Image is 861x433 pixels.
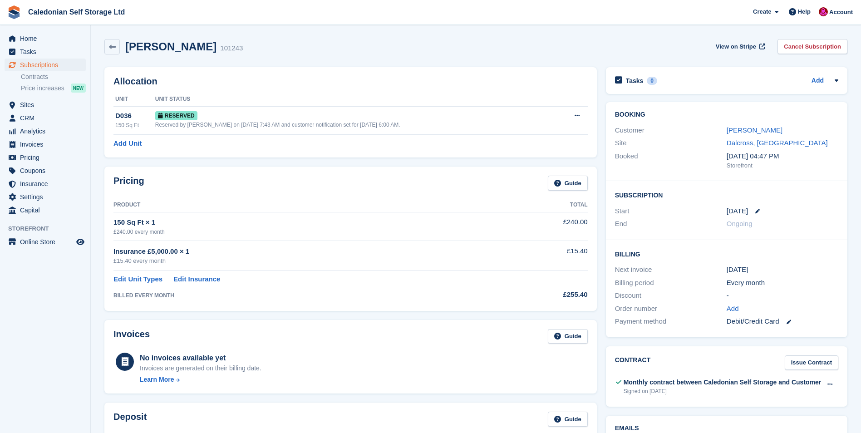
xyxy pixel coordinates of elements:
[727,151,838,162] div: [DATE] 04:47 PM
[113,228,499,236] div: £240.00 every month
[777,39,847,54] a: Cancel Subscription
[727,265,838,275] div: [DATE]
[5,191,86,203] a: menu
[727,290,838,301] div: -
[125,40,216,53] h2: [PERSON_NAME]
[615,125,727,136] div: Customer
[20,164,74,177] span: Coupons
[798,7,811,16] span: Help
[727,161,838,170] div: Storefront
[5,164,86,177] a: menu
[115,111,155,121] div: D036
[727,316,838,327] div: Debit/Credit Card
[155,92,556,107] th: Unit Status
[615,190,838,199] h2: Subscription
[727,220,753,227] span: Ongoing
[20,59,74,71] span: Subscriptions
[155,121,556,129] div: Reserved by [PERSON_NAME] on [DATE] 7:43 AM and customer notification set for [DATE] 6:00 AM.
[615,111,838,118] h2: Booking
[5,59,86,71] a: menu
[819,7,828,16] img: Donald Mathieson
[5,125,86,138] a: menu
[113,412,147,427] h2: Deposit
[5,204,86,216] a: menu
[21,83,86,93] a: Price increases NEW
[615,425,838,432] h2: Emails
[113,138,142,149] a: Add Unit
[716,42,756,51] span: View on Stripe
[5,177,86,190] a: menu
[548,329,588,344] a: Guide
[113,329,150,344] h2: Invoices
[5,236,86,248] a: menu
[140,364,261,373] div: Invoices are generated on their billing date.
[20,177,74,190] span: Insurance
[829,8,853,17] span: Account
[20,204,74,216] span: Capital
[115,121,155,129] div: 150 Sq Ft
[624,387,822,395] div: Signed on [DATE]
[727,206,748,216] time: 2025-08-20 00:00:00 UTC
[71,84,86,93] div: NEW
[499,241,588,271] td: £15.40
[615,316,727,327] div: Payment method
[5,45,86,58] a: menu
[20,151,74,164] span: Pricing
[113,92,155,107] th: Unit
[20,45,74,58] span: Tasks
[615,290,727,301] div: Discount
[155,111,197,120] span: Reserved
[785,355,838,370] a: Issue Contract
[20,98,74,111] span: Sites
[173,274,220,285] a: Edit Insurance
[812,76,824,86] a: Add
[499,290,588,300] div: £255.40
[615,206,727,216] div: Start
[113,176,144,191] h2: Pricing
[20,32,74,45] span: Home
[75,236,86,247] a: Preview store
[753,7,771,16] span: Create
[712,39,767,54] a: View on Stripe
[20,125,74,138] span: Analytics
[113,217,499,228] div: 150 Sq Ft × 1
[615,138,727,148] div: Site
[21,84,64,93] span: Price increases
[5,32,86,45] a: menu
[7,5,21,19] img: stora-icon-8386f47178a22dfd0bd8f6a31ec36ba5ce8667c1dd55bd0f319d3a0aa187defe.svg
[140,375,261,384] a: Learn More
[624,378,822,387] div: Monthly contract between Caledonian Self Storage and Customer
[140,375,174,384] div: Learn More
[615,249,838,258] h2: Billing
[615,304,727,314] div: Order number
[499,198,588,212] th: Total
[20,112,74,124] span: CRM
[220,43,243,54] div: 101243
[5,151,86,164] a: menu
[548,176,588,191] a: Guide
[727,126,782,134] a: [PERSON_NAME]
[615,278,727,288] div: Billing period
[20,191,74,203] span: Settings
[5,98,86,111] a: menu
[113,256,499,266] div: £15.40 every month
[113,274,162,285] a: Edit Unit Types
[727,304,739,314] a: Add
[727,139,828,147] a: Dalcross, [GEOGRAPHIC_DATA]
[615,219,727,229] div: End
[727,278,838,288] div: Every month
[647,77,657,85] div: 0
[5,112,86,124] a: menu
[8,224,90,233] span: Storefront
[25,5,128,20] a: Caledonian Self Storage Ltd
[113,291,499,300] div: BILLED EVERY MONTH
[548,412,588,427] a: Guide
[626,77,644,85] h2: Tasks
[615,265,727,275] div: Next invoice
[21,73,86,81] a: Contracts
[20,236,74,248] span: Online Store
[113,198,499,212] th: Product
[20,138,74,151] span: Invoices
[5,138,86,151] a: menu
[113,76,588,87] h2: Allocation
